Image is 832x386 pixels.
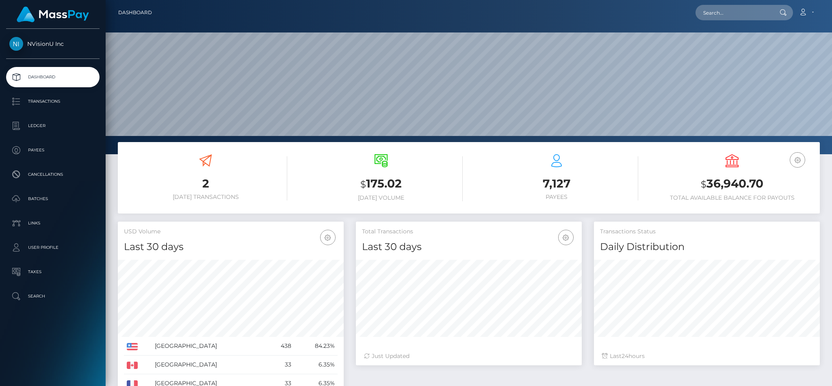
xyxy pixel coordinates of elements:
h6: Payees [475,194,638,201]
img: NVisionU Inc [9,37,23,51]
h4: Daily Distribution [600,240,814,254]
h4: Last 30 days [124,240,338,254]
p: User Profile [9,242,96,254]
td: 33 [267,356,295,374]
a: User Profile [6,237,100,258]
h3: 36,940.70 [650,176,814,192]
h3: 7,127 [475,176,638,192]
td: 6.35% [294,356,338,374]
input: Search... [695,5,772,20]
h6: [DATE] Volume [299,194,463,201]
img: MassPay Logo [17,6,89,22]
h6: Total Available Balance for Payouts [650,194,814,201]
p: Ledger [9,120,96,132]
a: Dashboard [6,67,100,87]
p: Search [9,290,96,302]
a: Transactions [6,91,100,112]
a: Cancellations [6,164,100,185]
span: NVisionU Inc [6,40,100,47]
a: Taxes [6,262,100,282]
td: 438 [267,337,295,356]
small: $ [360,179,366,190]
td: [GEOGRAPHIC_DATA] [152,337,266,356]
h5: USD Volume [124,228,338,236]
h3: 2 [124,176,287,192]
a: Search [6,286,100,306]
h4: Last 30 days [362,240,576,254]
div: Last hours [602,352,812,360]
p: Dashboard [9,71,96,83]
h5: Transactions Status [600,228,814,236]
a: Ledger [6,116,100,136]
a: Batches [6,189,100,209]
small: $ [701,179,706,190]
a: Dashboard [118,4,152,21]
td: [GEOGRAPHIC_DATA] [152,356,266,374]
img: US.png [127,343,138,350]
a: Payees [6,140,100,160]
p: Batches [9,193,96,205]
h5: Total Transactions [362,228,576,236]
p: Transactions [9,95,96,108]
p: Taxes [9,266,96,278]
p: Cancellations [9,168,96,181]
h6: [DATE] Transactions [124,194,287,201]
p: Payees [9,144,96,156]
p: Links [9,217,96,229]
h3: 175.02 [299,176,463,192]
img: CA.png [127,362,138,369]
a: Links [6,213,100,233]
td: 84.23% [294,337,338,356]
span: 24 [622,352,628,360]
div: Just Updated [364,352,574,360]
